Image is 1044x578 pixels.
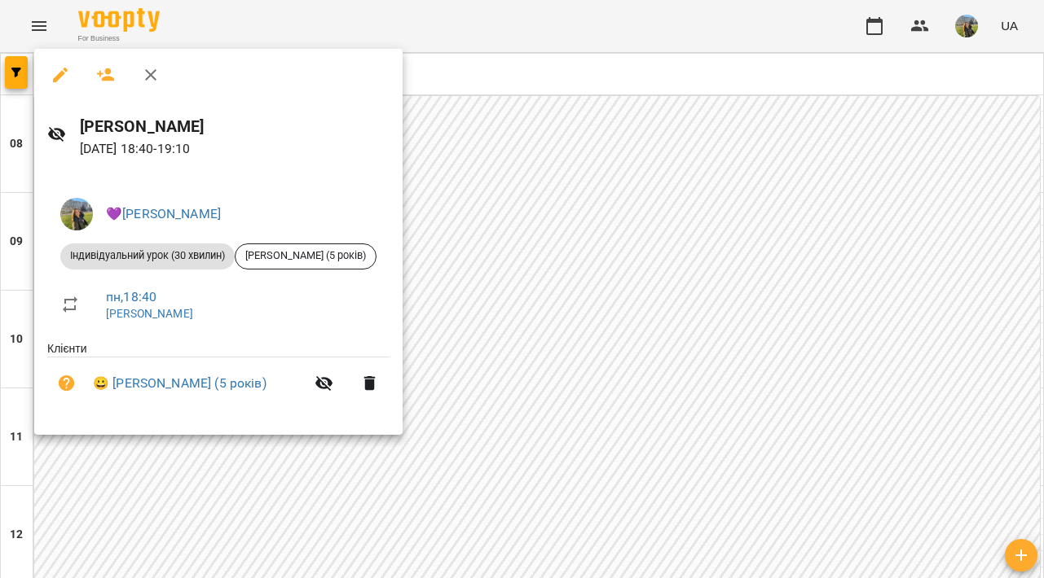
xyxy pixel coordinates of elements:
[60,248,235,263] span: Індивідуальний урок (30 хвилин)
[80,114,390,139] h6: [PERSON_NAME]
[60,198,93,230] img: f0a73d492ca27a49ee60cd4b40e07bce.jpeg
[235,243,377,269] div: [PERSON_NAME] (5 років)
[93,374,267,393] a: 😀 [PERSON_NAME] (5 років)
[47,364,86,403] button: Візит ще не сплачено. Додати оплату?
[106,307,193,320] a: [PERSON_NAME]
[80,139,390,159] p: [DATE] 18:40 - 19:10
[106,289,156,304] a: пн , 18:40
[47,340,390,416] ul: Клієнти
[106,206,221,221] a: 💜[PERSON_NAME]
[236,248,376,263] span: [PERSON_NAME] (5 років)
